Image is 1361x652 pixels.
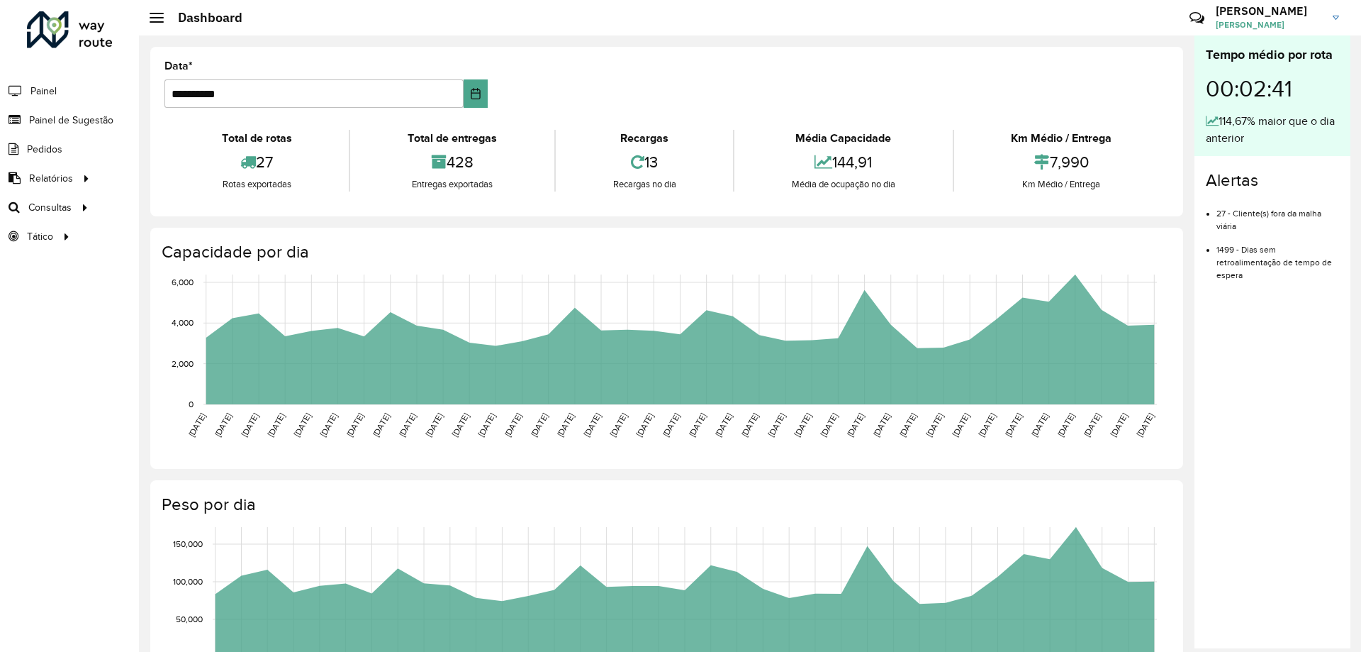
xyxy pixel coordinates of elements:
[739,411,760,438] text: [DATE]
[1182,3,1212,33] a: Contato Rápido
[1206,65,1339,113] div: 00:02:41
[27,142,62,157] span: Pedidos
[397,411,418,438] text: [DATE]
[450,411,471,438] text: [DATE]
[559,177,729,192] div: Recargas no dia
[1206,45,1339,65] div: Tempo médio por rota
[1216,197,1339,233] li: 27 - Cliente(s) fora da malha viária
[661,411,681,438] text: [DATE]
[371,411,391,438] text: [DATE]
[792,411,813,438] text: [DATE]
[354,147,550,177] div: 428
[608,411,629,438] text: [DATE]
[29,171,73,186] span: Relatórios
[464,79,488,108] button: Choose Date
[1216,4,1322,18] h3: [PERSON_NAME]
[958,130,1165,147] div: Km Médio / Entrega
[213,411,233,438] text: [DATE]
[951,411,971,438] text: [DATE]
[168,147,345,177] div: 27
[977,411,997,438] text: [DATE]
[555,411,576,438] text: [DATE]
[1029,411,1050,438] text: [DATE]
[354,130,550,147] div: Total de entregas
[1206,113,1339,147] div: 114,67% maior que o dia anterior
[503,411,523,438] text: [DATE]
[766,411,787,438] text: [DATE]
[292,411,313,438] text: [DATE]
[1135,411,1155,438] text: [DATE]
[173,539,203,548] text: 150,000
[476,411,497,438] text: [DATE]
[354,177,550,192] div: Entregas exportadas
[634,411,655,438] text: [DATE]
[559,147,729,177] div: 13
[687,411,707,438] text: [DATE]
[162,242,1169,263] h4: Capacidade por dia
[28,200,72,215] span: Consultas
[738,147,948,177] div: 144,91
[529,411,549,438] text: [DATE]
[173,577,203,586] text: 100,000
[582,411,603,438] text: [DATE]
[1216,18,1322,31] span: [PERSON_NAME]
[871,411,892,438] text: [DATE]
[924,411,945,438] text: [DATE]
[559,130,729,147] div: Recargas
[318,411,339,438] text: [DATE]
[958,177,1165,192] div: Km Médio / Entrega
[172,277,194,287] text: 6,000
[172,359,194,368] text: 2,000
[176,614,203,624] text: 50,000
[168,177,345,192] div: Rotas exportadas
[1055,411,1076,438] text: [DATE]
[189,399,194,409] text: 0
[168,130,345,147] div: Total de rotas
[30,84,57,99] span: Painel
[713,411,734,438] text: [DATE]
[424,411,444,438] text: [DATE]
[958,147,1165,177] div: 7,990
[1206,170,1339,191] h4: Alertas
[266,411,286,438] text: [DATE]
[738,177,948,192] div: Média de ocupação no dia
[172,318,194,327] text: 4,000
[29,113,113,128] span: Painel de Sugestão
[345,411,365,438] text: [DATE]
[897,411,918,438] text: [DATE]
[186,411,207,438] text: [DATE]
[164,57,193,74] label: Data
[738,130,948,147] div: Média Capacidade
[845,411,866,438] text: [DATE]
[164,10,242,26] h2: Dashboard
[27,229,53,244] span: Tático
[239,411,259,438] text: [DATE]
[1109,411,1129,438] text: [DATE]
[162,494,1169,515] h4: Peso por dia
[1003,411,1024,438] text: [DATE]
[1082,411,1102,438] text: [DATE]
[1216,233,1339,282] li: 1499 - Dias sem retroalimentação de tempo de espera
[819,411,839,438] text: [DATE]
